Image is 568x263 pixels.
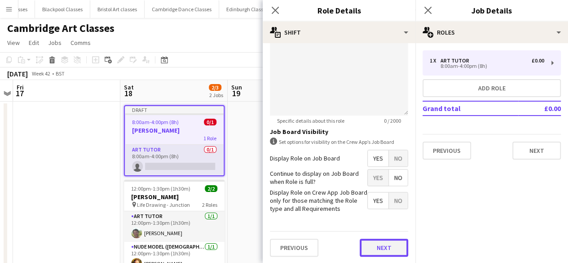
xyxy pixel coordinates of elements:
[125,106,224,113] div: Draft
[263,4,415,16] h3: Role Details
[270,239,318,257] button: Previous
[56,70,65,77] div: BST
[270,138,408,146] div: Set options for visibility on the Crew App’s Job Board
[132,119,179,125] span: 8:00am-4:00pm (8h)
[415,4,568,16] h3: Job Details
[270,188,367,213] label: Display Role on Crew App Job Board only for those matching the Role type and all Requirements
[7,69,28,78] div: [DATE]
[123,88,134,98] span: 18
[17,83,24,91] span: Fri
[270,117,352,124] span: Specific details about this role
[124,193,225,201] h3: [PERSON_NAME]
[270,128,408,136] h3: Job Board Visibility
[430,58,440,64] div: 1 x
[202,201,217,208] span: 2 Roles
[209,92,223,98] div: 2 Jobs
[4,37,23,49] a: View
[131,185,190,192] span: 12:00pm-1:30pm (1h30m)
[44,37,65,49] a: Jobs
[145,0,219,18] button: Cambridge Dance Classes
[231,83,242,91] span: Sun
[7,22,114,35] h1: Cambridge Art Classes
[423,101,518,116] td: Grand total
[263,22,415,43] div: Shift
[25,37,43,49] a: Edit
[389,150,408,166] span: No
[204,119,216,125] span: 0/1
[125,145,224,175] app-card-role: Art Tutor0/18:00am-4:00pm (8h)
[30,70,52,77] span: Week 42
[230,88,242,98] span: 19
[7,39,20,47] span: View
[368,192,388,209] span: Yes
[368,169,388,186] span: Yes
[423,79,561,97] button: Add role
[532,58,544,64] div: £0.00
[270,154,340,162] label: Display Role on Job Board
[137,201,190,208] span: Life Drawing - Junction
[512,142,561,160] button: Next
[203,135,216,142] span: 1 Role
[430,64,544,68] div: 8:00am-4:00pm (8h)
[48,39,62,47] span: Jobs
[15,88,24,98] span: 17
[423,142,471,160] button: Previous
[360,239,408,257] button: Next
[29,39,39,47] span: Edit
[35,0,90,18] button: Blackpool Classes
[219,0,276,18] button: Edinburgh Classes
[124,105,225,176] app-job-card: Draft8:00am-4:00pm (8h)0/1[PERSON_NAME]1 RoleArt Tutor0/18:00am-4:00pm (8h)
[415,22,568,43] div: Roles
[270,169,367,186] label: Continue to display on Job Board when Role is full?
[209,84,221,91] span: 2/3
[90,0,145,18] button: Bristol Art classes
[125,126,224,134] h3: [PERSON_NAME]
[518,101,561,116] td: £0.00
[389,169,408,186] span: No
[67,37,94,49] a: Comms
[368,150,388,166] span: Yes
[205,185,217,192] span: 2/2
[377,117,408,124] span: 0 / 2000
[124,83,134,91] span: Sat
[389,192,408,209] span: No
[70,39,91,47] span: Comms
[440,58,473,64] div: Art Tutor
[124,211,225,242] app-card-role: Art Tutor1/112:00pm-1:30pm (1h30m)[PERSON_NAME]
